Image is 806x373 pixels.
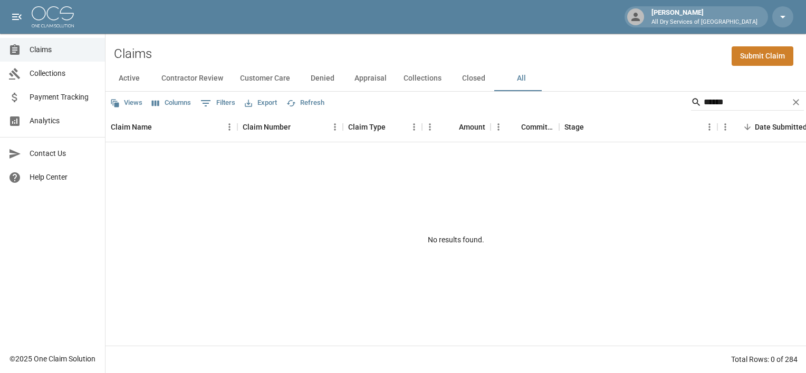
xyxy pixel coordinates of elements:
button: Sort [291,120,305,134]
div: Claim Name [111,112,152,142]
button: Views [108,95,145,111]
a: Submit Claim [732,46,793,66]
button: Sort [386,120,400,134]
button: Active [105,66,153,91]
button: Sort [506,120,521,134]
div: Amount [422,112,491,142]
span: Help Center [30,172,97,183]
div: Committed Amount [491,112,559,142]
div: Total Rows: 0 of 284 [731,354,798,365]
img: ocs-logo-white-transparent.png [32,6,74,27]
span: Analytics [30,115,97,126]
button: Sort [584,120,599,134]
div: Search [691,94,804,113]
button: Contractor Review [153,66,232,91]
div: [PERSON_NAME] [647,7,762,26]
div: © 2025 One Claim Solution [9,354,95,364]
button: Menu [222,119,237,135]
button: Denied [299,66,346,91]
button: Menu [406,119,422,135]
div: Claim Number [237,112,343,142]
button: Refresh [284,95,327,111]
div: Stage [559,112,717,142]
button: Clear [788,94,804,110]
button: Customer Care [232,66,299,91]
button: Menu [327,119,343,135]
button: Sort [740,120,755,134]
button: open drawer [6,6,27,27]
div: Committed Amount [521,112,554,142]
button: Sort [444,120,459,134]
div: Stage [564,112,584,142]
span: Collections [30,68,97,79]
div: dynamic tabs [105,66,806,91]
button: Appraisal [346,66,395,91]
h2: Claims [114,46,152,62]
p: All Dry Services of [GEOGRAPHIC_DATA] [651,18,757,27]
div: Claim Name [105,112,237,142]
span: Claims [30,44,97,55]
div: No results found. [105,142,806,338]
button: Closed [450,66,497,91]
button: Menu [717,119,733,135]
div: Claim Type [348,112,386,142]
button: All [497,66,545,91]
div: Claim Number [243,112,291,142]
button: Show filters [198,95,238,112]
div: Claim Type [343,112,422,142]
span: Contact Us [30,148,97,159]
button: Menu [422,119,438,135]
button: Menu [702,119,717,135]
div: Amount [459,112,485,142]
button: Sort [152,120,167,134]
button: Menu [491,119,506,135]
button: Select columns [149,95,194,111]
button: Export [242,95,280,111]
span: Payment Tracking [30,92,97,103]
button: Collections [395,66,450,91]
